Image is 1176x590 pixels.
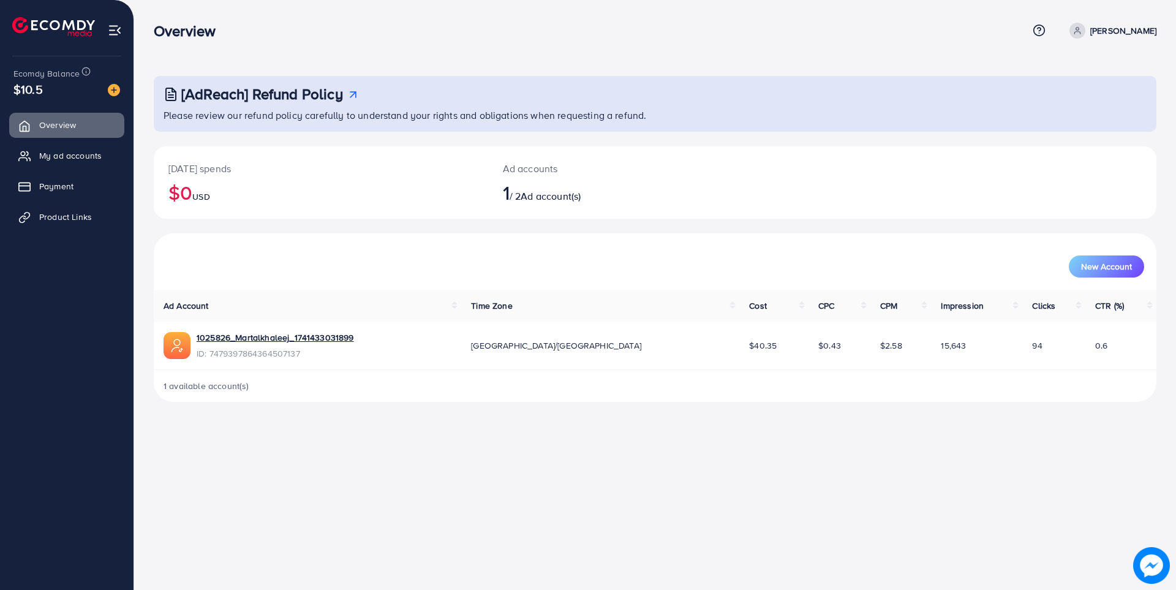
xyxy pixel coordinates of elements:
[164,300,209,312] span: Ad Account
[9,143,124,168] a: My ad accounts
[154,22,225,40] h3: Overview
[818,339,841,352] span: $0.43
[168,161,473,176] p: [DATE] spends
[39,211,92,223] span: Product Links
[749,300,767,312] span: Cost
[471,339,641,352] span: [GEOGRAPHIC_DATA]/[GEOGRAPHIC_DATA]
[164,108,1149,123] p: Please review our refund policy carefully to understand your rights and obligations when requesti...
[1032,300,1055,312] span: Clicks
[1069,255,1144,278] button: New Account
[39,119,76,131] span: Overview
[168,181,473,204] h2: $0
[521,189,581,203] span: Ad account(s)
[39,149,102,162] span: My ad accounts
[471,300,512,312] span: Time Zone
[9,205,124,229] a: Product Links
[1095,300,1124,312] span: CTR (%)
[108,23,122,37] img: menu
[941,339,966,352] span: 15,643
[941,300,984,312] span: Impression
[503,181,724,204] h2: / 2
[197,347,354,360] span: ID: 7479397864364507137
[749,339,777,352] span: $40.35
[13,80,43,98] span: $10.5
[13,67,80,80] span: Ecomdy Balance
[164,332,190,359] img: ic-ads-acc.e4c84228.svg
[1136,550,1167,581] img: image
[197,331,354,344] a: 1025826_Martalkhaleej_1741433031899
[818,300,834,312] span: CPC
[9,174,124,199] a: Payment
[1081,262,1132,271] span: New Account
[12,17,95,36] img: logo
[192,191,209,203] span: USD
[39,180,73,192] span: Payment
[164,380,249,392] span: 1 available account(s)
[181,85,343,103] h3: [AdReach] Refund Policy
[880,300,897,312] span: CPM
[503,161,724,176] p: Ad accounts
[1095,339,1107,352] span: 0.6
[108,84,120,96] img: image
[1090,23,1156,38] p: [PERSON_NAME]
[1065,23,1156,39] a: [PERSON_NAME]
[503,178,510,206] span: 1
[880,339,902,352] span: $2.58
[1032,339,1042,352] span: 94
[9,113,124,137] a: Overview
